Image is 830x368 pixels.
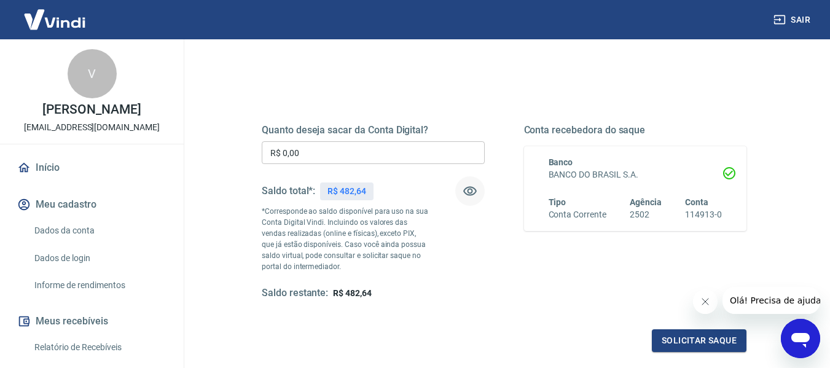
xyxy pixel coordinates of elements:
[15,191,169,218] button: Meu cadastro
[29,335,169,360] a: Relatório de Recebíveis
[42,103,141,116] p: [PERSON_NAME]
[693,289,718,314] iframe: Fechar mensagem
[549,168,722,181] h6: BANCO DO BRASIL S.A.
[262,287,328,300] h5: Saldo restante:
[781,319,820,358] iframe: Botão para abrir a janela de mensagens
[15,154,169,181] a: Início
[29,246,169,271] a: Dados de login
[29,218,169,243] a: Dados da conta
[327,185,366,198] p: R$ 482,64
[685,208,722,221] h6: 114913-0
[262,206,429,272] p: *Corresponde ao saldo disponível para uso na sua Conta Digital Vindi. Incluindo os valores das ve...
[549,208,606,221] h6: Conta Corrente
[722,287,820,314] iframe: Mensagem da empresa
[685,197,708,207] span: Conta
[15,1,95,38] img: Vindi
[262,185,315,197] h5: Saldo total*:
[29,273,169,298] a: Informe de rendimentos
[262,124,485,136] h5: Quanto deseja sacar da Conta Digital?
[549,197,566,207] span: Tipo
[771,9,815,31] button: Sair
[652,329,746,352] button: Solicitar saque
[24,121,160,134] p: [EMAIL_ADDRESS][DOMAIN_NAME]
[630,208,662,221] h6: 2502
[68,49,117,98] div: V
[524,124,747,136] h5: Conta recebedora do saque
[333,288,372,298] span: R$ 482,64
[15,308,169,335] button: Meus recebíveis
[630,197,662,207] span: Agência
[7,9,103,18] span: Olá! Precisa de ajuda?
[549,157,573,167] span: Banco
